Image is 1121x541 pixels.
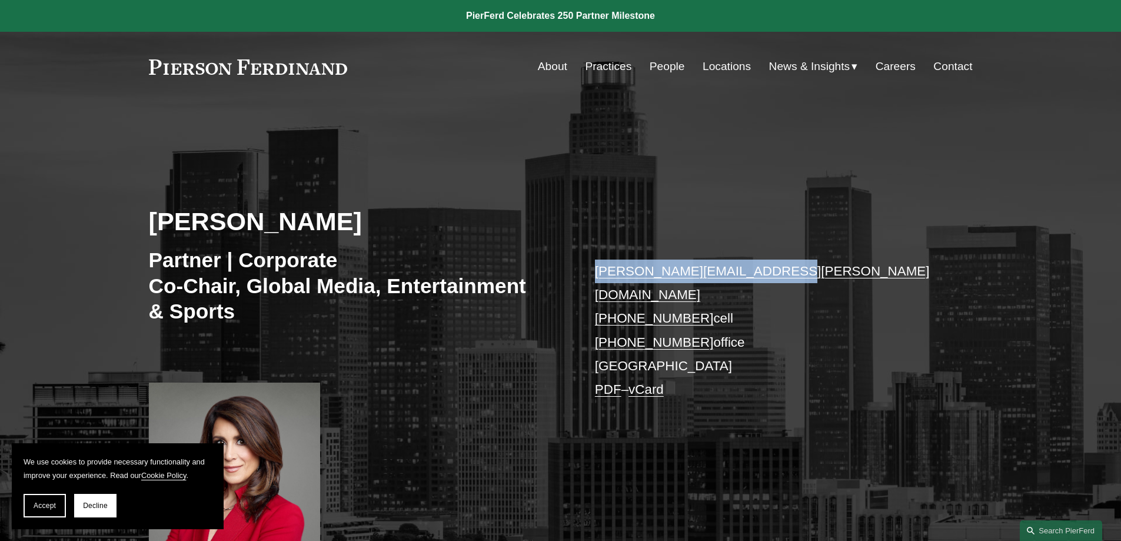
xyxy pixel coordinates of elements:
a: People [650,55,685,78]
p: We use cookies to provide necessary functionality and improve your experience. Read our . [24,455,212,482]
a: Practices [585,55,631,78]
a: folder dropdown [769,55,858,78]
section: Cookie banner [12,443,224,529]
a: PDF [595,382,621,397]
a: About [538,55,567,78]
a: [PHONE_NUMBER] [595,311,714,326]
button: Accept [24,494,66,517]
a: Locations [703,55,751,78]
span: Decline [83,502,108,510]
p: cell office [GEOGRAPHIC_DATA] – [595,260,938,402]
a: Careers [876,55,916,78]
a: [PERSON_NAME][EMAIL_ADDRESS][PERSON_NAME][DOMAIN_NAME] [595,264,930,302]
span: News & Insights [769,57,850,77]
button: Decline [74,494,117,517]
span: Accept [34,502,56,510]
h3: Partner | Corporate Co-Chair, Global Media, Entertainment & Sports [149,247,527,324]
a: Cookie Policy [141,471,187,480]
a: [PHONE_NUMBER] [595,335,714,350]
a: Contact [933,55,972,78]
a: Search this site [1020,520,1102,541]
a: vCard [628,382,664,397]
h2: [PERSON_NAME] [149,206,561,237]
